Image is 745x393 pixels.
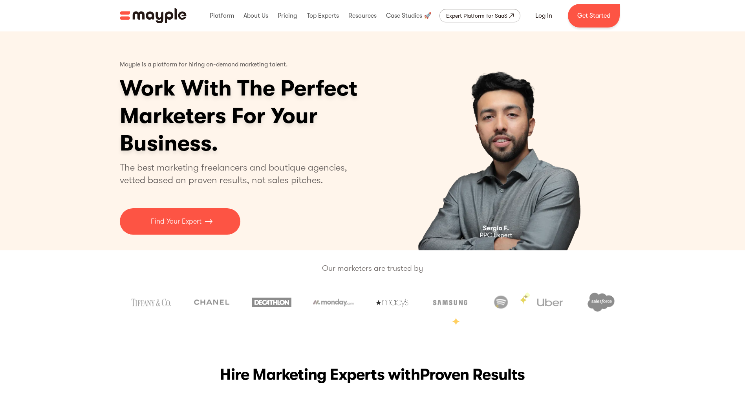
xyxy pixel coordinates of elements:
[208,3,236,28] div: Platform
[120,8,187,23] img: Mayple logo
[242,3,270,28] div: About Us
[346,3,379,28] div: Resources
[439,9,520,22] a: Expert Platform for SaaS
[420,365,525,384] span: Proven Results
[568,4,620,28] a: Get Started
[120,75,418,157] h1: Work With The Perfect Marketers For Your Business.
[380,31,626,250] div: carousel
[120,364,626,386] h2: Hire Marketing Experts with
[120,161,357,186] p: The best marketing freelancers and boutique agencies, vetted based on proven results, not sales p...
[276,3,299,28] div: Pricing
[120,55,288,75] p: Mayple is a platform for hiring on-demand marketing talent.
[151,216,201,227] p: Find Your Expert
[446,11,507,20] div: Expert Platform for SaaS
[305,3,341,28] div: Top Experts
[380,31,626,250] div: 1 of 4
[526,6,562,25] a: Log In
[120,208,240,235] a: Find Your Expert
[120,8,187,23] a: home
